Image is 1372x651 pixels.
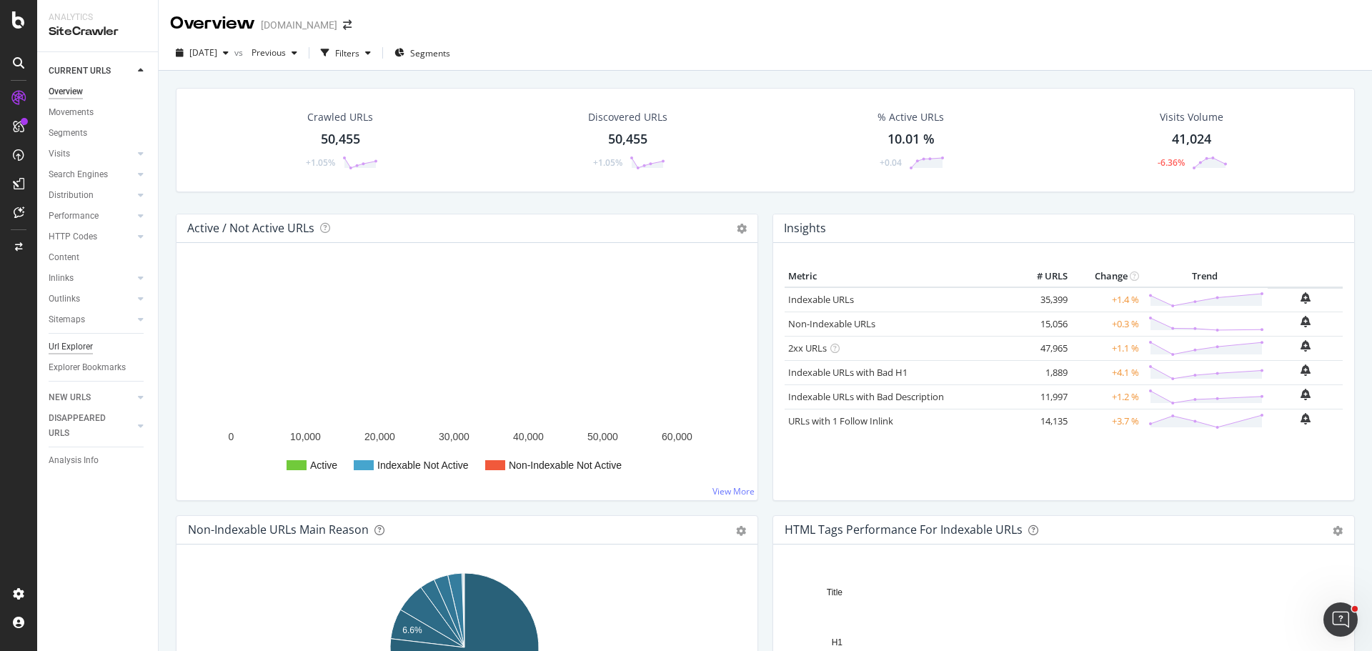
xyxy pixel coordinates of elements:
[49,411,134,441] a: DISAPPEARED URLS
[587,431,618,442] text: 50,000
[49,126,148,141] a: Segments
[321,130,360,149] div: 50,455
[1071,384,1143,409] td: +1.2 %
[49,339,148,354] a: Url Explorer
[888,130,935,149] div: 10.01 %
[49,453,148,468] a: Analysis Info
[49,11,146,24] div: Analytics
[788,342,827,354] a: 2xx URLs
[1143,266,1268,287] th: Trend
[788,366,908,379] a: Indexable URLs with Bad H1
[188,522,369,537] div: Non-Indexable URLs Main Reason
[49,84,148,99] a: Overview
[410,47,450,59] span: Segments
[49,167,134,182] a: Search Engines
[49,146,70,161] div: Visits
[246,41,303,64] button: Previous
[788,293,854,306] a: Indexable URLs
[188,266,746,489] svg: A chart.
[307,110,373,124] div: Crawled URLs
[1160,110,1223,124] div: Visits Volume
[49,84,83,99] div: Overview
[315,41,377,64] button: Filters
[737,224,747,234] i: Options
[1071,312,1143,336] td: +0.3 %
[1014,287,1071,312] td: 35,399
[788,414,893,427] a: URLs with 1 Follow Inlink
[49,339,93,354] div: Url Explorer
[402,625,422,635] text: 6.6%
[49,453,99,468] div: Analysis Info
[1071,336,1143,360] td: +1.1 %
[229,431,234,442] text: 0
[1014,336,1071,360] td: 47,965
[712,485,755,497] a: View More
[1014,266,1071,287] th: # URLS
[588,110,667,124] div: Discovered URLs
[49,312,134,327] a: Sitemaps
[509,459,622,471] text: Non-Indexable Not Active
[1158,156,1185,169] div: -6.36%
[187,219,314,238] h4: Active / Not Active URLs
[1071,287,1143,312] td: +1.4 %
[593,156,622,169] div: +1.05%
[74,84,110,94] div: Domaine
[784,219,826,238] h4: Insights
[310,459,337,471] text: Active
[335,47,359,59] div: Filters
[832,637,843,647] text: H1
[49,209,134,224] a: Performance
[343,20,352,30] div: arrow-right-arrow-left
[1071,266,1143,287] th: Change
[1301,292,1311,304] div: bell-plus
[170,11,255,36] div: Overview
[49,24,146,40] div: SiteCrawler
[827,587,843,597] text: Title
[49,209,99,224] div: Performance
[49,292,134,307] a: Outlinks
[162,83,174,94] img: tab_keywords_by_traffic_grey.svg
[246,46,286,59] span: Previous
[290,431,321,442] text: 10,000
[1014,312,1071,336] td: 15,056
[23,37,34,49] img: website_grey.svg
[513,431,544,442] text: 40,000
[608,130,647,149] div: 50,455
[788,390,944,403] a: Indexable URLs with Bad Description
[49,105,94,120] div: Movements
[439,431,469,442] text: 30,000
[377,459,469,471] text: Indexable Not Active
[306,156,335,169] div: +1.05%
[37,37,161,49] div: Domaine: [DOMAIN_NAME]
[49,390,134,405] a: NEW URLS
[23,23,34,34] img: logo_orange.svg
[1014,384,1071,409] td: 11,997
[49,271,74,286] div: Inlinks
[1071,360,1143,384] td: +4.1 %
[234,46,246,59] span: vs
[364,431,395,442] text: 20,000
[49,188,134,203] a: Distribution
[662,431,692,442] text: 60,000
[1301,340,1311,352] div: bell-plus
[785,266,1014,287] th: Metric
[49,229,97,244] div: HTTP Codes
[40,23,70,34] div: v 4.0.25
[49,250,148,265] a: Content
[49,250,79,265] div: Content
[49,126,87,141] div: Segments
[1014,409,1071,433] td: 14,135
[170,41,234,64] button: [DATE]
[49,167,108,182] div: Search Engines
[261,18,337,32] div: [DOMAIN_NAME]
[785,522,1023,537] div: HTML Tags Performance for Indexable URLs
[49,411,121,441] div: DISAPPEARED URLS
[1301,413,1311,424] div: bell-plus
[49,146,134,161] a: Visits
[178,84,219,94] div: Mots-clés
[1071,409,1143,433] td: +3.7 %
[1333,526,1343,536] div: gear
[189,46,217,59] span: 2025 Aug. 23rd
[736,526,746,536] div: gear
